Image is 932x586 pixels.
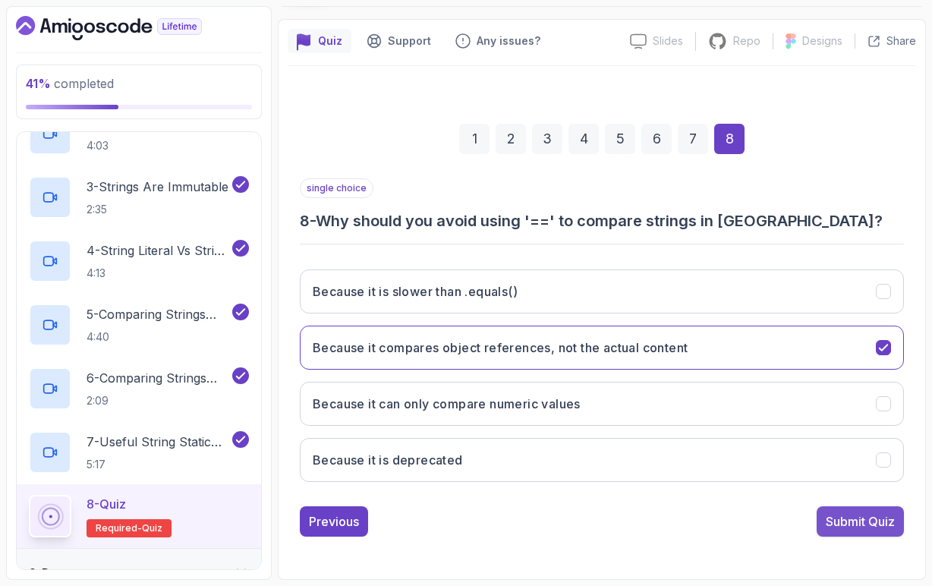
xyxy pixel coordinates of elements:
[288,29,351,53] button: quiz button
[532,124,562,154] div: 3
[714,124,745,154] div: 8
[313,282,518,301] h3: Because it is slower than .equals()
[29,304,249,346] button: 5-Comparing Strings With ==4:40
[142,522,162,534] span: quiz
[87,178,228,196] p: 3 - Strings Are Immutable
[496,124,526,154] div: 2
[87,393,229,408] p: 2:09
[309,512,359,531] div: Previous
[87,138,229,153] p: 4:03
[477,33,540,49] p: Any issues?
[826,512,895,531] div: Submit Quiz
[300,438,904,482] button: Because it is deprecated
[300,326,904,370] button: Because it compares object references, not the actual content
[87,266,229,281] p: 4:13
[459,124,490,154] div: 1
[87,241,229,260] p: 4 - String Literal Vs String Object
[16,16,237,40] a: Dashboard
[29,367,249,410] button: 6-Comparing Strings With .Equals2:09
[446,29,549,53] button: Feedback button
[357,29,440,53] button: Support button
[29,495,249,537] button: 8-QuizRequired-quiz
[313,395,581,413] h3: Because it can only compare numeric values
[817,506,904,537] button: Submit Quiz
[29,240,249,282] button: 4-String Literal Vs String Object4:13
[87,457,229,472] p: 5:17
[26,76,51,91] span: 41 %
[87,369,229,387] p: 6 - Comparing Strings With .Equals
[87,329,229,345] p: 4:40
[568,124,599,154] div: 4
[313,451,463,469] h3: Because it is deprecated
[87,202,228,217] p: 2:35
[96,522,142,534] span: Required-
[300,382,904,426] button: Because it can only compare numeric values
[87,495,126,513] p: 8 - Quiz
[886,33,916,49] p: Share
[388,33,431,49] p: Support
[29,564,74,582] h3: 9 - Dates
[29,112,249,155] button: 2-How Strings And Stored _ String Pool4:03
[605,124,635,154] div: 5
[802,33,842,49] p: Designs
[641,124,672,154] div: 6
[855,33,916,49] button: Share
[29,176,249,219] button: 3-Strings Are Immutable2:35
[300,178,373,198] p: single choice
[653,33,683,49] p: Slides
[26,76,114,91] span: completed
[300,506,368,537] button: Previous
[300,210,904,232] h3: 8 - Why should you avoid using '==' to compare strings in [GEOGRAPHIC_DATA]?
[733,33,760,49] p: Repo
[318,33,342,49] p: Quiz
[313,339,688,357] h3: Because it compares object references, not the actual content
[87,433,229,451] p: 7 - Useful String Static Methods
[678,124,708,154] div: 7
[87,305,229,323] p: 5 - Comparing Strings With ==
[300,269,904,313] button: Because it is slower than .equals()
[29,431,249,474] button: 7-Useful String Static Methods5:17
